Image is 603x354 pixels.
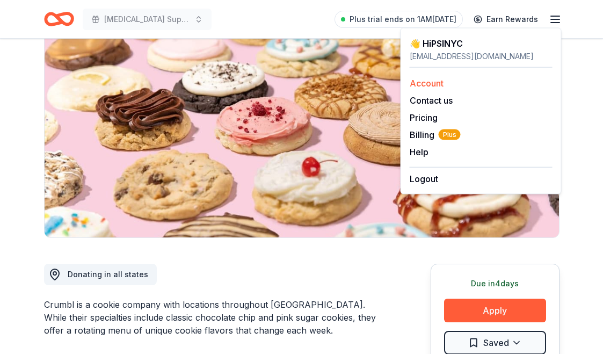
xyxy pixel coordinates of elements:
button: Apply [444,299,546,322]
span: Plus [439,129,461,140]
div: Crumbl is a cookie company with locations throughout [GEOGRAPHIC_DATA]. While their specialties i... [44,298,379,337]
span: Plus trial ends on 1AM[DATE] [350,13,456,26]
div: Due in 4 days [444,277,546,290]
button: Help [410,146,428,158]
button: [MEDICAL_DATA] Support International Presents: NYC's The Climb!! [83,9,212,30]
span: Saved [483,336,509,350]
button: Logout [410,172,438,185]
span: [MEDICAL_DATA] Support International Presents: NYC's The Climb!! [104,13,190,26]
span: Billing [410,128,461,141]
a: Plus trial ends on 1AM[DATE] [335,11,463,28]
button: Contact us [410,94,453,107]
button: BillingPlus [410,128,461,141]
a: Home [44,6,74,32]
span: Donating in all states [68,270,148,279]
a: Earn Rewards [467,10,544,29]
img: Image for Crumbl Cookies [45,32,559,237]
div: [EMAIL_ADDRESS][DOMAIN_NAME] [410,50,553,63]
a: Pricing [410,112,438,123]
a: Account [410,78,444,89]
div: 👋 Hi PSINYC [410,37,553,50]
